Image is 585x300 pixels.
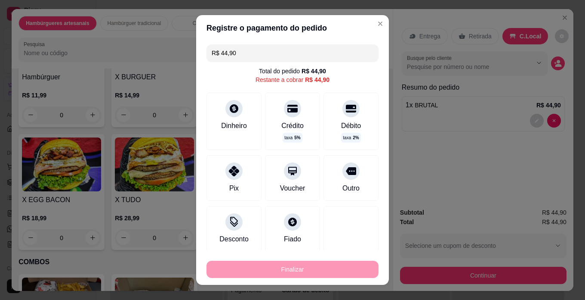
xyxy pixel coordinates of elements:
[302,67,326,75] div: R$ 44,90
[212,44,373,62] input: Ex.: hambúrguer de cordeiro
[373,17,387,31] button: Close
[259,67,326,75] div: Total do pedido
[281,121,304,131] div: Crédito
[343,134,359,141] p: taxa
[342,183,360,194] div: Outro
[256,75,329,84] div: Restante a cobrar
[229,183,239,194] div: Pix
[196,15,389,41] header: Registre o pagamento do pedido
[305,75,329,84] div: R$ 44,90
[280,183,305,194] div: Voucher
[294,134,300,141] span: 5 %
[353,134,359,141] span: 2 %
[219,234,249,244] div: Desconto
[221,121,247,131] div: Dinheiro
[284,134,300,141] p: taxa
[284,234,301,244] div: Fiado
[341,121,361,131] div: Débito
